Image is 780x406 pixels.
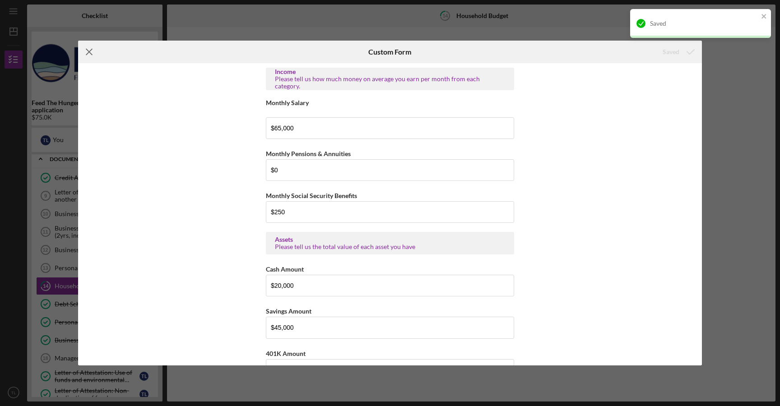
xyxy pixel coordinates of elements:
div: Assets [275,236,505,243]
div: Income [275,68,505,75]
h6: Custom Form [368,48,411,56]
button: Saved [654,43,702,61]
label: 401K Amount [266,350,306,357]
div: Please tell us the total value of each asset you have [275,243,505,250]
label: Savings Amount [266,307,311,315]
label: Cash Amount [266,265,304,273]
div: Saved [650,20,758,27]
div: Please tell us how much money on average you earn per month from each category. [275,75,505,90]
label: Monthly Pensions & Annuities [266,150,351,157]
label: Monthly Salary [266,99,309,106]
label: Monthly Social Security Benefits [266,192,357,199]
div: Saved [663,43,679,61]
button: close [761,13,767,21]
